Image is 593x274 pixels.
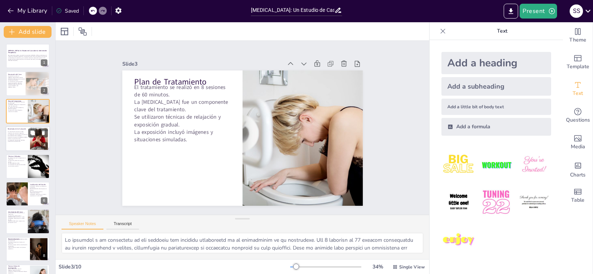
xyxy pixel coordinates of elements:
[59,263,290,270] div: Slide 3 / 10
[41,59,47,66] div: 1
[30,191,47,194] p: Este estudio busca promover tratamientos efectivos.
[567,63,589,71] span: Template
[8,128,28,130] p: Resultados de la Evaluación
[566,116,590,124] span: Questions
[441,99,551,115] div: Add a little bit of body text
[570,171,586,179] span: Charts
[6,209,50,234] div: 7
[571,196,584,204] span: Table
[563,76,593,102] div: Add text boxes
[8,100,26,102] p: Plan de Tratamiento
[8,75,26,78] p: La paciente ha vivido con [MEDICAL_DATA] desde la infancia.
[517,148,551,182] img: 3.jpeg
[6,44,50,68] div: 1
[8,239,28,241] p: Implementar programas de [MEDICAL_DATA] es fundamental.
[6,237,50,261] div: 8
[8,109,26,112] p: La exposición incluyó imágenes y situaciones simuladas.
[563,182,593,209] div: Add a table
[30,194,47,196] p: La [MEDICAL_DATA] tiene un impacto significativo en la vida diaria.
[441,148,476,182] img: 1.jpeg
[441,223,476,257] img: 7.jpeg
[6,154,50,179] div: 5
[8,221,26,223] p: [PERSON_NAME] mostró mejoras en su participación social.
[8,218,26,221] p: La [MEDICAL_DATA] mejoró su calidad de vida.
[8,164,26,166] p: La visualización de escenas relacionadas con el vómito se utilizó.
[563,49,593,76] div: Add ready made slides
[441,118,551,136] div: Add a formula
[59,26,70,37] div: Layout
[8,155,26,157] p: Técnicas Utilizadas
[570,4,583,19] button: S S
[8,215,26,218] p: La exposición gradual ayudó a [PERSON_NAME] a enfrentar su miedo.
[8,104,26,106] p: La [MEDICAL_DATA] fue un componente clave del tratamiento.
[570,4,583,18] div: S S
[8,137,28,139] p: Aumentó la disposición de [PERSON_NAME] a enfrentar situaciones temidas.
[6,99,50,123] div: 3
[8,268,28,271] p: Realizar más estudios sobre la [MEDICAL_DATA] es esencial.
[8,162,26,164] p: Se aplicó [MEDICAL_DATA].
[563,156,593,182] div: Add charts and graphs
[441,185,476,219] img: 4.jpeg
[449,22,556,40] p: Text
[41,115,47,121] div: 3
[156,48,246,109] p: La [MEDICAL_DATA] fue un componente clave del tratamiento.
[39,129,48,138] button: Delete Slide
[56,7,79,14] div: Saved
[41,87,47,94] div: 2
[8,160,26,162] p: La exposición gradual fue clave en el proceso.
[106,221,139,230] button: Transcript
[4,26,52,38] button: Add slide
[30,188,47,191] p: Afecta la calidad de vida de quienes la padecen.
[62,233,423,253] textarea: Lo ipsumdol s am consectetu ad eli seddoeiu tem incididu utlaboreetd ma al enimadminim ve qu nost...
[41,197,47,204] div: 6
[8,271,28,274] p: Investigar la eficacia de diferentes enfoques terapéuticos.
[573,89,583,98] span: Text
[8,81,26,83] p: Los cuestionarios mostraron altos niveles de ansiedad y depresión.
[41,252,47,259] div: 8
[8,265,28,269] p: Futuras Líneas de Investigación
[8,238,28,240] p: Recomendaciones
[441,52,551,74] div: Add a heading
[563,129,593,156] div: Add images, graphics, shapes or video
[28,129,37,138] button: Duplicate Slide
[30,184,47,186] p: Justificación del Estudio
[41,142,48,149] div: 4
[78,27,87,36] span: Position
[62,221,103,230] button: Speaker Notes
[163,35,254,96] p: El tratamiento se realizó en 8 sesiones de 60 minutos.
[569,36,586,44] span: Theme
[8,83,26,88] p: [PERSON_NAME] cumple con los criterios del DSM-5 para [MEDICAL_DATA].
[520,4,557,19] button: Present
[441,77,551,96] div: Add a subheading
[6,126,50,151] div: 4
[8,55,47,60] p: Esta presentación explora un estudio de caso sobre la [MEDICAL_DATA], centrándose en la intervenc...
[571,143,585,151] span: Media
[8,212,26,215] p: La intervención TCC fue efectiva en el tratamiento.
[6,71,50,96] div: 2
[8,134,28,136] p: La intervención mostró mejoras significativas en la reducción de la ansiedad.
[517,185,551,219] img: 6.jpeg
[30,185,47,188] p: La [MEDICAL_DATA] es una fobia poco investigada.
[8,78,26,81] p: [PERSON_NAME] experimenta ansiedad al mencionar el vómito.
[41,225,47,232] div: 7
[8,101,26,104] p: El tratamiento se realizó en 8 sesiones de 60 minutos.
[8,244,28,247] p: Fomentar el apoyo social es esencial para la recuperación.
[8,107,26,109] p: Se utilizaron técnicas de relajación y exposición gradual.
[8,247,28,250] p: Integrar el entorno escolar en el proceso terapéutico.
[169,29,258,87] p: Plan de Tratamiento
[41,170,47,176] div: 5
[479,185,513,219] img: 5.jpeg
[141,74,232,135] p: La exposición incluyó imágenes y situaciones simuladas.
[251,5,335,16] input: Insert title
[8,60,47,62] p: Generated with [URL]
[479,148,513,182] img: 2.jpeg
[8,50,47,54] strong: [MEDICAL_DATA]: Un Estudio de Caso sobre la Intervención Terapéutica
[399,264,425,270] span: Single View
[563,102,593,129] div: Get real-time input from your audience
[563,22,593,49] div: Change the overall theme
[168,9,311,96] div: Slide 3
[504,4,518,19] button: Export to PowerPoint
[148,61,239,122] p: Se utilizaron técnicas de relajación y exposición gradual.
[369,263,387,270] div: 34 %
[8,241,28,244] p: Considerar el papel de la familia en el tratamiento.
